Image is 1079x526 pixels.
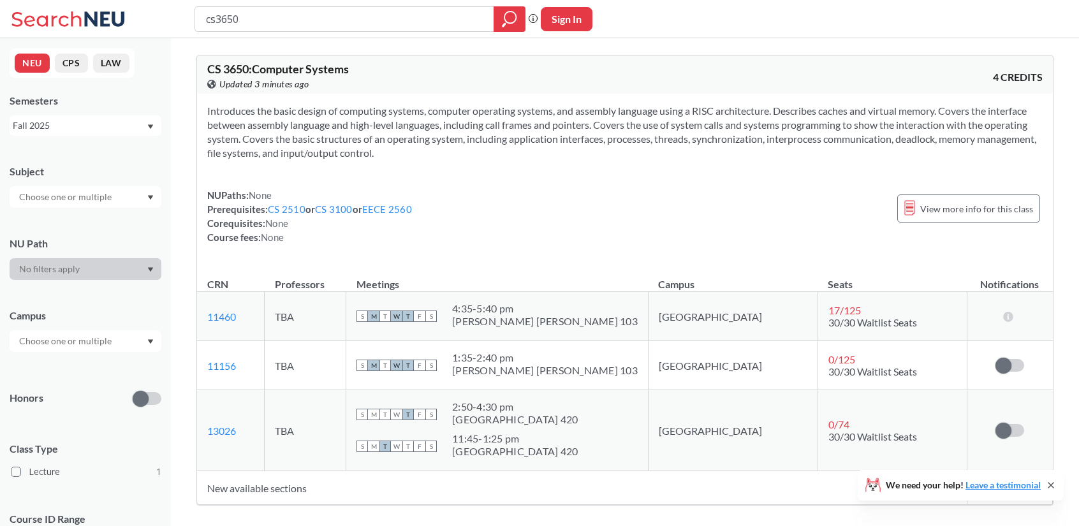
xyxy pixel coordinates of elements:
[356,360,368,371] span: S
[10,186,161,208] div: Dropdown arrow
[265,265,346,292] th: Professors
[993,70,1043,84] span: 4 CREDITS
[648,341,818,390] td: [GEOGRAPHIC_DATA]
[265,217,288,229] span: None
[10,115,161,136] div: Fall 2025Dropdown arrow
[10,258,161,280] div: Dropdown arrow
[362,203,412,215] a: EECE 2560
[268,203,305,215] a: CS 2510
[391,310,402,322] span: W
[379,360,391,371] span: T
[828,304,861,316] span: 17 / 125
[828,430,917,442] span: 30/30 Waitlist Seats
[414,441,425,452] span: F
[414,310,425,322] span: F
[368,441,379,452] span: M
[379,441,391,452] span: T
[452,413,578,426] div: [GEOGRAPHIC_DATA] 420
[356,441,368,452] span: S
[156,465,161,479] span: 1
[207,188,412,244] div: NUPaths: Prerequisites: or or Corequisites: Course fees:
[219,77,309,91] span: Updated 3 minutes ago
[541,7,592,31] button: Sign In
[379,310,391,322] span: T
[207,277,228,291] div: CRN
[648,292,818,341] td: [GEOGRAPHIC_DATA]
[414,409,425,420] span: F
[425,409,437,420] span: S
[10,330,161,352] div: Dropdown arrow
[10,164,161,179] div: Subject
[452,432,578,445] div: 11:45 - 1:25 pm
[10,391,43,405] p: Honors
[207,62,349,76] span: CS 3650 : Computer Systems
[425,310,437,322] span: S
[402,310,414,322] span: T
[425,360,437,371] span: S
[379,409,391,420] span: T
[261,231,284,243] span: None
[147,339,154,344] svg: Dropdown arrow
[452,315,638,328] div: [PERSON_NAME] [PERSON_NAME] 103
[368,360,379,371] span: M
[828,316,917,328] span: 30/30 Waitlist Seats
[452,364,638,377] div: [PERSON_NAME] [PERSON_NAME] 103
[425,441,437,452] span: S
[402,409,414,420] span: T
[818,265,967,292] th: Seats
[391,441,402,452] span: W
[648,390,818,471] td: [GEOGRAPHIC_DATA]
[346,265,649,292] th: Meetings
[11,464,161,480] label: Lecture
[402,360,414,371] span: T
[648,265,818,292] th: Campus
[205,8,485,30] input: Class, professor, course number, "phrase"
[197,471,967,505] td: New available sections
[452,302,638,315] div: 4:35 - 5:40 pm
[502,10,517,28] svg: magnifying glass
[452,400,578,413] div: 2:50 - 4:30 pm
[920,201,1033,217] span: View more info for this class
[391,360,402,371] span: W
[10,94,161,108] div: Semesters
[15,54,50,73] button: NEU
[147,195,154,200] svg: Dropdown arrow
[207,360,236,372] a: 11156
[368,310,379,322] span: M
[886,481,1041,490] span: We need your help!
[207,310,236,323] a: 11460
[207,425,236,437] a: 13026
[265,292,346,341] td: TBA
[452,445,578,458] div: [GEOGRAPHIC_DATA] 420
[13,333,120,349] input: Choose one or multiple
[13,189,120,205] input: Choose one or multiple
[147,124,154,129] svg: Dropdown arrow
[13,119,146,133] div: Fall 2025
[207,104,1043,160] section: Introduces the basic design of computing systems, computer operating systems, and assembly langua...
[828,353,855,365] span: 0 / 125
[494,6,525,32] div: magnifying glass
[265,390,346,471] td: TBA
[265,341,346,390] td: TBA
[368,409,379,420] span: M
[402,441,414,452] span: T
[414,360,425,371] span: F
[967,265,1052,292] th: Notifications
[356,310,368,322] span: S
[828,418,849,430] span: 0 / 74
[356,409,368,420] span: S
[10,442,161,456] span: Class Type
[452,351,638,364] div: 1:35 - 2:40 pm
[391,409,402,420] span: W
[828,365,917,377] span: 30/30 Waitlist Seats
[249,189,272,201] span: None
[10,237,161,251] div: NU Path
[147,267,154,272] svg: Dropdown arrow
[315,203,353,215] a: CS 3100
[10,309,161,323] div: Campus
[93,54,129,73] button: LAW
[965,479,1041,490] a: Leave a testimonial
[55,54,88,73] button: CPS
